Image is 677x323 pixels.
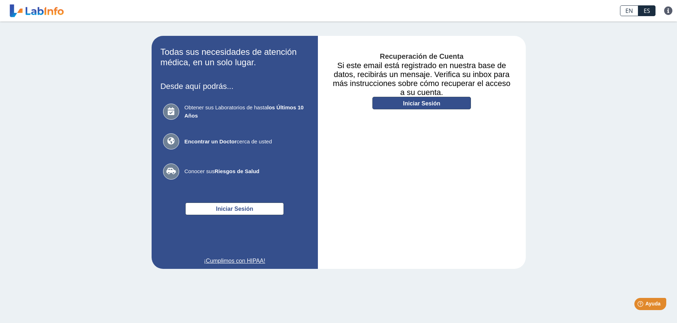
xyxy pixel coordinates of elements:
[185,104,304,119] b: los Últimos 10 Años
[161,82,309,91] h3: Desde aquí podrás...
[185,203,284,215] button: Iniciar Sesión
[329,61,515,97] h3: Si este email está registrado en nuestra base de datos, recibirás un mensaje. Verifica su inbox p...
[185,104,306,120] span: Obtener sus Laboratorios de hasta
[329,52,515,61] h4: Recuperación de Cuenta
[372,97,471,109] a: Iniciar Sesión
[638,5,655,16] a: ES
[185,138,237,144] b: Encontrar un Doctor
[215,168,259,174] b: Riesgos de Salud
[185,138,306,146] span: cerca de usted
[620,5,638,16] a: EN
[613,295,669,315] iframe: Help widget launcher
[161,257,309,265] a: ¡Cumplimos con HIPAA!
[185,167,306,176] span: Conocer sus
[161,47,309,68] h2: Todas sus necesidades de atención médica, en un solo lugar.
